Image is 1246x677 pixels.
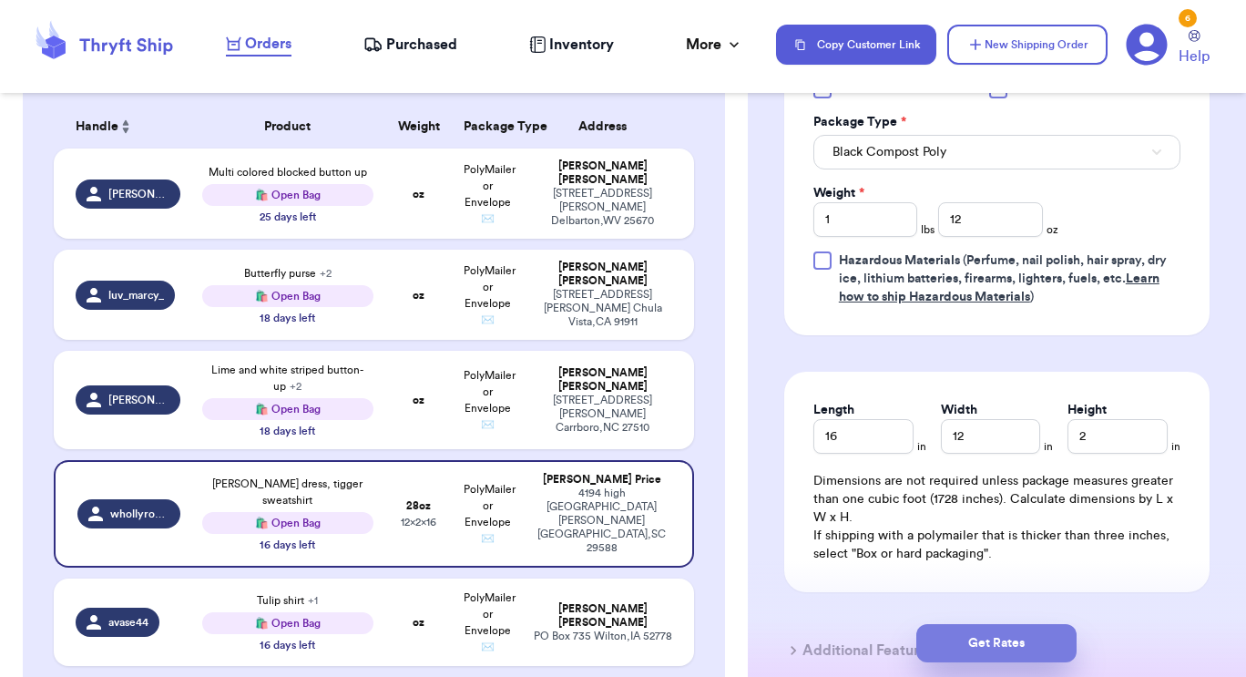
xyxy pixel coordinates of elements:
[522,105,694,149] th: Address
[813,135,1180,169] button: Black Compost Poly
[118,116,133,138] button: Sort ascending
[921,222,934,237] span: lbs
[533,487,670,555] div: 4194 high [GEOGRAPHIC_DATA][PERSON_NAME] [GEOGRAPHIC_DATA] , SC 29588
[260,424,315,438] div: 18 days left
[202,285,373,307] div: 🛍️ Open Bag
[108,615,148,630] span: avase44
[413,617,424,628] strong: oz
[108,393,169,407] span: [PERSON_NAME]
[202,184,373,206] div: 🛍️ Open Bag
[260,311,315,325] div: 18 days left
[108,187,169,201] span: [PERSON_NAME].[PERSON_NAME].97
[464,370,516,430] span: PolyMailer or Envelope ✉️
[244,268,332,279] span: Butterfly purse
[202,398,373,420] div: 🛍️ Open Bag
[290,381,301,392] span: + 2
[776,25,936,65] button: Copy Customer Link
[533,602,672,630] div: [PERSON_NAME] [PERSON_NAME]
[533,366,672,394] div: [PERSON_NAME] [PERSON_NAME]
[320,268,332,279] span: + 2
[260,638,315,652] div: 16 days left
[363,34,457,56] a: Purchased
[464,484,516,544] span: PolyMailer or Envelope ✉️
[308,595,318,606] span: + 1
[533,288,672,329] div: [STREET_ADDRESS][PERSON_NAME] Chula Vista , CA 91911
[464,164,516,224] span: PolyMailer or Envelope ✉️
[464,592,516,652] span: PolyMailer or Envelope ✉️
[533,630,672,643] div: PO Box 735 Wilton , IA 52778
[813,184,864,202] label: Weight
[76,118,118,137] span: Handle
[245,33,291,55] span: Orders
[406,500,431,511] strong: 28 oz
[260,210,316,224] div: 25 days left
[108,288,164,303] span: luv_marcy_
[257,595,318,606] span: Tulip shirt
[464,265,516,325] span: PolyMailer or Envelope ✉️
[209,167,367,178] span: Multi colored blocked button up
[839,254,960,267] span: Hazardous Materials
[549,34,614,56] span: Inventory
[529,34,614,56] a: Inventory
[1179,46,1210,67] span: Help
[413,290,424,301] strong: oz
[401,517,436,528] span: 12 x 2 x 16
[813,113,906,131] label: Package Type
[533,187,672,228] div: [STREET_ADDRESS][PERSON_NAME] Delbarton , WV 25670
[832,143,946,161] span: Black Compost Poly
[947,25,1108,65] button: New Shipping Order
[839,254,1167,303] span: (Perfume, nail polish, hair spray, dry ice, lithium batteries, firearms, lighters, fuels, etc. )
[813,527,1180,563] p: If shipping with a polymailer that is thicker than three inches, select "Box or hard packaging".
[384,105,454,149] th: Weight
[453,105,522,149] th: Package Type
[1044,439,1053,454] span: in
[212,478,363,506] span: [PERSON_NAME] dress, tigger sweatshirt
[1171,439,1180,454] span: in
[1047,222,1058,237] span: oz
[191,105,384,149] th: Product
[202,512,373,534] div: 🛍️ Open Bag
[413,395,424,405] strong: oz
[533,159,672,187] div: [PERSON_NAME] [PERSON_NAME]
[533,473,670,487] div: [PERSON_NAME] Price
[941,401,977,419] label: Width
[686,34,743,56] div: More
[533,394,672,435] div: [STREET_ADDRESS][PERSON_NAME] Carrboro , NC 27510
[226,33,291,56] a: Orders
[1126,24,1168,66] a: 6
[386,34,457,56] span: Purchased
[813,472,1180,563] div: Dimensions are not required unless package measures greater than one cubic foot (1728 inches). Ca...
[917,439,926,454] span: in
[533,261,672,288] div: [PERSON_NAME] [PERSON_NAME]
[260,538,315,552] div: 16 days left
[413,189,424,200] strong: oz
[813,401,854,419] label: Length
[202,612,373,634] div: 🛍️ Open Bag
[1179,30,1210,67] a: Help
[211,364,363,392] span: Lime and white striped button-up
[110,507,169,521] span: whollyrootedwellness
[1067,401,1107,419] label: Height
[1179,9,1197,27] div: 6
[916,624,1077,662] button: Get Rates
